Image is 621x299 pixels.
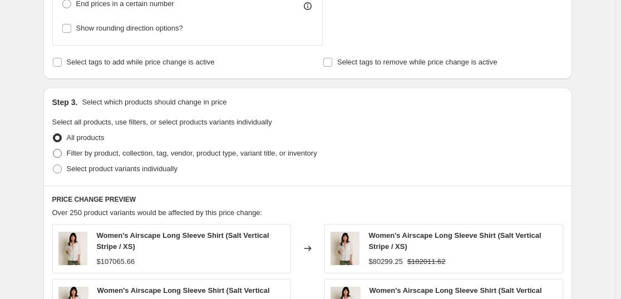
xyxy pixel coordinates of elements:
span: Select tags to remove while price change is active [337,58,497,66]
strike: $182011.62 [407,256,446,267]
div: $107065.66 [96,256,135,267]
img: T1000035-Salt_Vertical_Stripe-1_80x.jpg [58,232,88,265]
span: Show rounding direction options? [76,24,183,32]
span: All products [67,133,105,142]
span: Women's Airscape Long Sleeve Shirt (Salt Vertical Stripe / XS) [96,231,269,251]
h6: PRICE CHANGE PREVIEW [52,195,563,204]
div: $80299.25 [368,256,402,267]
span: Select product variants individually [67,165,178,173]
span: Select all products, use filters, or select products variants individually [52,118,272,126]
span: Over 250 product variants would be affected by this price change: [52,208,263,217]
span: Select tags to add while price change is active [67,58,215,66]
h2: Step 3. [52,97,78,108]
span: Filter by product, collection, tag, vendor, product type, variant title, or inventory [67,149,317,157]
span: Women's Airscape Long Sleeve Shirt (Salt Vertical Stripe / XS) [368,231,541,251]
p: Select which products should change in price [82,97,226,108]
img: T1000035-Salt_Vertical_Stripe-1_80x.jpg [331,232,360,265]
